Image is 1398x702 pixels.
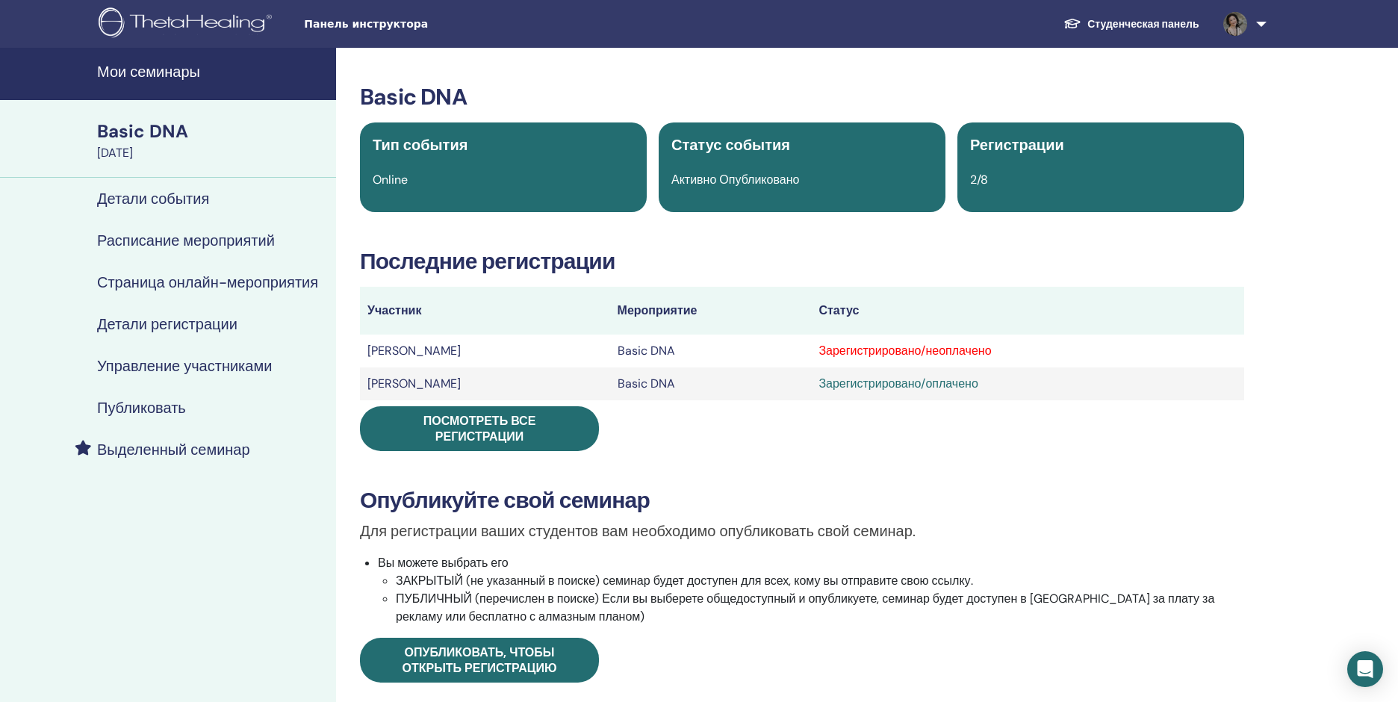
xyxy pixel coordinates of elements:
h4: Управление участниками [97,357,272,375]
h4: Страница онлайн-мероприятия [97,273,318,291]
span: 2/8 [970,172,988,187]
span: Статус события [671,135,790,155]
div: Зарегистрировано/оплачено [818,375,1237,393]
td: Basic DNA [610,367,812,400]
td: [PERSON_NAME] [360,335,610,367]
td: [PERSON_NAME] [360,367,610,400]
li: ПУБЛИЧНЫЙ (перечислен в поиске) Если вы выберете общедоступный и опубликуете, семинар будет досту... [396,590,1244,626]
th: Мероприятие [610,287,812,335]
span: Регистрации [970,135,1064,155]
div: [DATE] [97,144,327,162]
a: Опубликовать, чтобы открыть регистрацию [360,638,599,683]
li: ЗАКРЫТЫЙ (не указанный в поиске) семинар будет доступен для всех, кому вы отправите свою ссылку. [396,572,1244,590]
span: Online [373,172,408,187]
h4: Публиковать [97,399,186,417]
span: Посмотреть все регистрации [423,413,536,444]
h3: Опубликуйте свой семинар [360,487,1244,514]
a: Basic DNA[DATE] [88,119,336,162]
div: Open Intercom Messenger [1347,651,1383,687]
td: Basic DNA [610,335,812,367]
a: Посмотреть все регистрации [360,406,599,451]
h4: Детали регистрации [97,315,237,333]
p: Для регистрации ваших студентов вам необходимо опубликовать свой семинар. [360,520,1244,542]
h3: Последние регистрации [360,248,1244,275]
span: Опубликовать, чтобы открыть регистрацию [403,644,557,676]
img: graduation-cap-white.svg [1063,17,1081,30]
li: Вы можете выбрать его [378,554,1244,626]
h4: Детали события [97,190,209,208]
h3: Basic DNA [360,84,1244,111]
img: logo.png [99,7,277,41]
div: Зарегистрировано/неоплачено [818,342,1237,360]
a: Студенческая панель [1051,10,1211,38]
span: Панель инструктора [304,16,528,32]
img: default.jpg [1223,12,1247,36]
h4: Мои семинары [97,63,327,81]
th: Статус [811,287,1244,335]
span: Тип события [373,135,467,155]
div: Basic DNA [97,119,327,144]
h4: Расписание мероприятий [97,232,275,249]
h4: Выделенный семинар [97,441,250,459]
span: Активно Опубликовано [671,172,799,187]
th: Участник [360,287,610,335]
